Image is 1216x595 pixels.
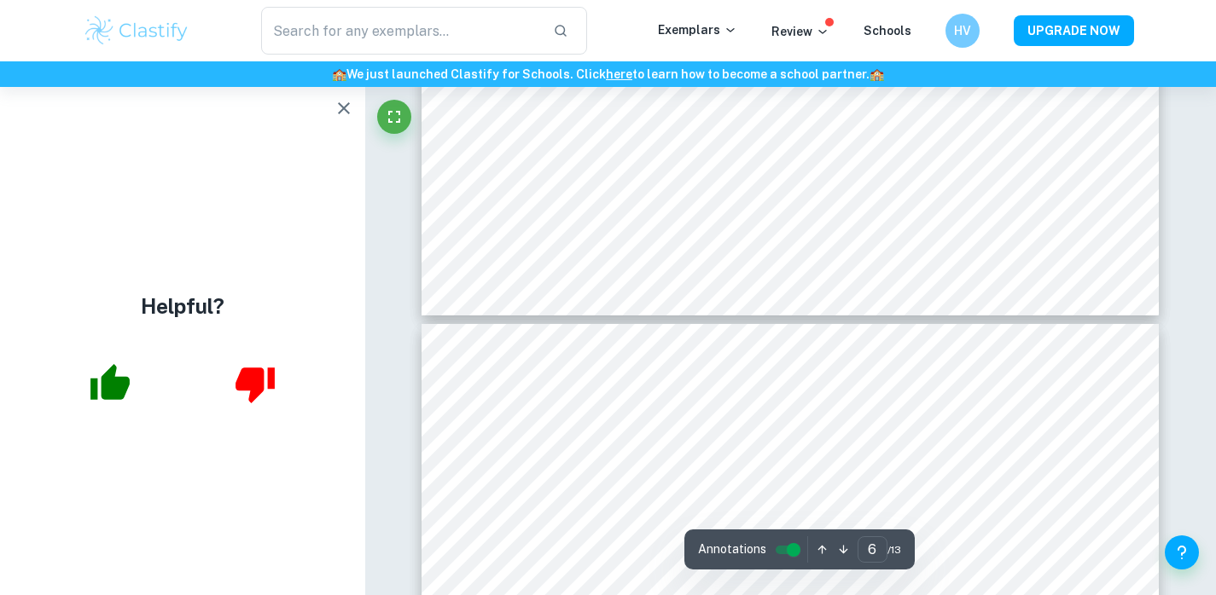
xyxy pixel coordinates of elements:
[870,67,884,81] span: 🏫
[3,65,1213,84] h6: We just launched Clastify for Schools. Click to learn how to become a school partner.
[83,14,191,48] img: Clastify logo
[771,22,829,41] p: Review
[141,291,224,321] h4: Helpful?
[261,7,540,55] input: Search for any exemplars...
[887,542,901,557] span: / 13
[698,540,766,558] span: Annotations
[332,67,346,81] span: 🏫
[952,21,972,40] h6: HV
[377,100,411,134] button: Fullscreen
[606,67,632,81] a: here
[864,24,911,38] a: Schools
[658,20,737,39] p: Exemplars
[945,14,980,48] button: HV
[1014,15,1134,46] button: UPGRADE NOW
[1165,535,1199,569] button: Help and Feedback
